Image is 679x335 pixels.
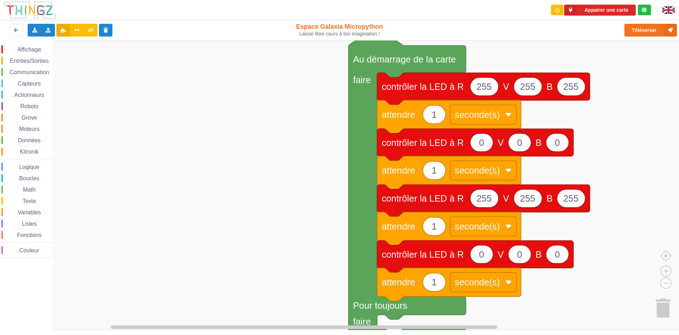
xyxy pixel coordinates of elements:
text: faire [353,317,371,326]
span: Fonctions [16,232,43,238]
text: B [536,249,542,259]
span: Texte [21,198,37,204]
text: contrôler la LED à R [382,249,464,259]
div: Espace Galaxia Micropython [280,23,399,37]
text: 1 [432,110,436,120]
text: B [536,137,542,147]
text: seconde(s) [455,277,500,287]
span: Listes [21,221,38,227]
text: contrôler la LED à R [382,137,464,147]
text: 0 [479,137,484,147]
div: Tu es connecté au serveur de création de Thingz [638,5,651,15]
span: Affichage [16,46,42,53]
span: Variables [17,209,42,215]
span: Kitronik [19,149,40,155]
text: 255 [520,82,535,92]
img: thingz_logo.png [3,1,56,20]
text: 0 [479,249,484,259]
span: Boucles [18,175,40,181]
text: attendre [382,165,415,175]
span: Couleur [18,247,40,253]
text: attendre [382,110,415,120]
span: Actionneurs [13,92,45,98]
span: Robots [19,103,39,109]
text: 0 [555,137,560,147]
span: Communication [9,69,50,75]
text: B [547,82,553,92]
span: Capteurs [17,81,42,87]
span: Math [22,187,37,193]
text: V [503,193,510,203]
text: Au démarrage de la carte [353,54,456,64]
text: 0 [517,137,522,147]
text: 1 [432,221,436,231]
button: Téléverser [624,24,677,37]
text: attendre [382,221,415,231]
text: 255 [563,193,579,203]
text: faire [353,75,371,85]
text: seconde(s) [455,110,500,120]
text: 1 [432,165,436,175]
text: seconde(s) [455,221,500,231]
text: attendre [382,277,415,287]
text: 0 [555,249,560,259]
text: V [497,249,504,259]
text: contrôler la LED à R [382,193,464,203]
text: 255 [477,82,492,92]
text: 0 [517,249,522,259]
text: 255 [520,193,535,203]
span: Moteurs [18,126,41,132]
text: V [503,82,510,92]
span: Données [17,137,42,143]
text: seconde(s) [455,165,500,175]
div: Laisse libre cours à ton imagination ! [280,31,399,37]
text: contrôler la LED à R [382,82,464,92]
text: 1 [432,277,436,287]
text: 255 [477,193,492,203]
span: Logique [18,164,40,170]
text: 255 [563,82,579,92]
span: Grove [21,115,38,121]
text: Pour toujours [353,301,407,311]
text: B [547,193,553,203]
button: Appairer une carte [564,5,636,16]
img: gb.png [662,6,675,14]
span: Entrées/Sorties [9,58,50,64]
text: V [497,137,504,147]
